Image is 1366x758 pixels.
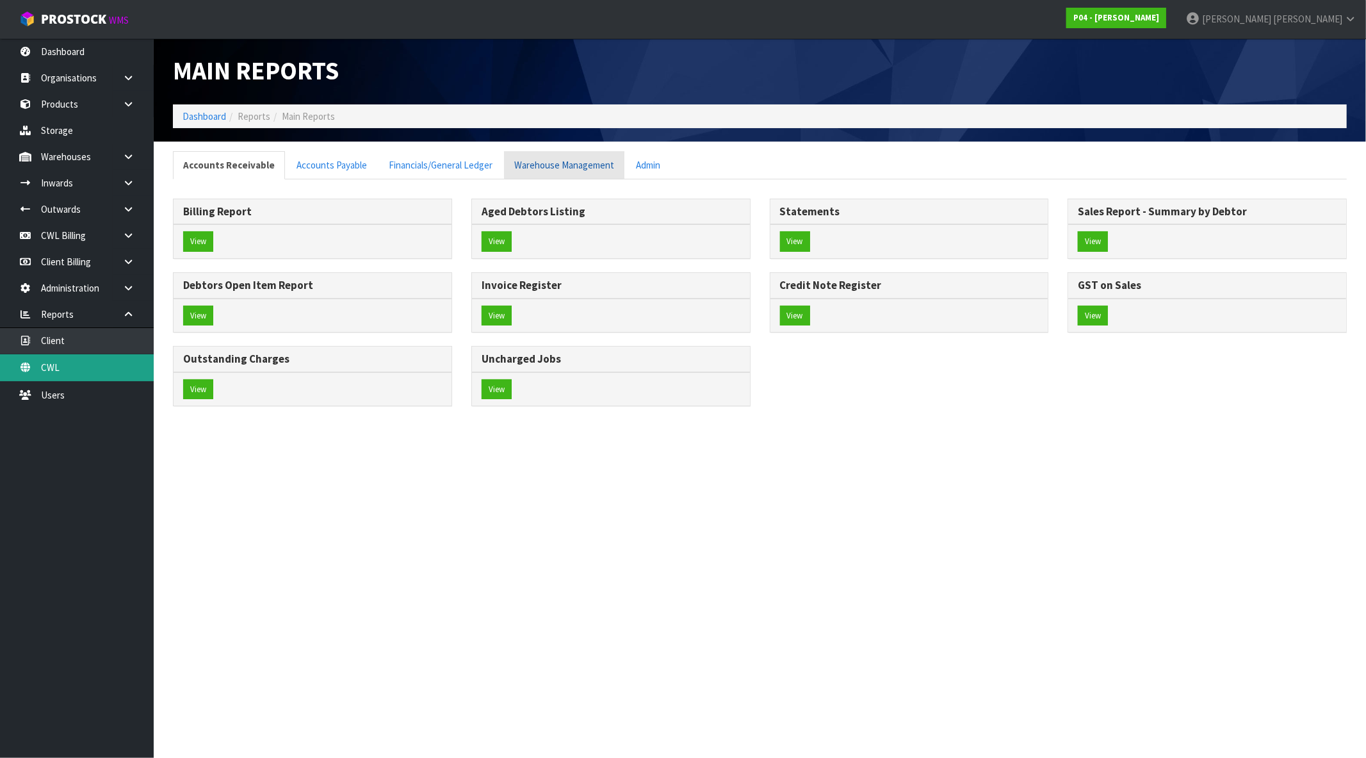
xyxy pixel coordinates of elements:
[780,231,810,252] button: View
[1073,12,1159,23] strong: P04 - [PERSON_NAME]
[183,279,442,292] h3: Debtors Open Item Report
[482,306,512,326] button: View
[504,151,624,179] a: Warehouse Management
[1078,306,1108,326] button: View
[482,279,740,292] h3: Invoice Register
[482,206,740,218] h3: Aged Debtors Listing
[482,353,740,365] h3: Uncharged Jobs
[183,353,442,365] h3: Outstanding Charges
[41,11,106,28] span: ProStock
[286,151,377,179] a: Accounts Payable
[109,14,129,26] small: WMS
[1078,206,1337,218] h3: Sales Report - Summary by Debtor
[378,151,503,179] a: Financials/General Ledger
[1202,13,1271,25] span: [PERSON_NAME]
[1078,231,1108,252] button: View
[482,231,512,252] button: View
[238,110,270,122] span: Reports
[173,151,285,179] a: Accounts Receivable
[183,379,213,400] button: View
[183,231,213,252] a: View
[1078,279,1337,292] h3: GST on Sales
[173,55,339,87] span: Main Reports
[183,206,442,218] h3: Billing Report
[626,151,671,179] a: Admin
[780,306,810,326] button: View
[780,279,1039,292] h3: Credit Note Register
[19,11,35,27] img: cube-alt.png
[183,110,226,122] a: Dashboard
[780,206,1039,218] h3: Statements
[183,306,213,326] button: View
[282,110,335,122] span: Main Reports
[1273,13,1342,25] span: [PERSON_NAME]
[1066,8,1166,28] a: P04 - [PERSON_NAME]
[482,379,512,400] button: View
